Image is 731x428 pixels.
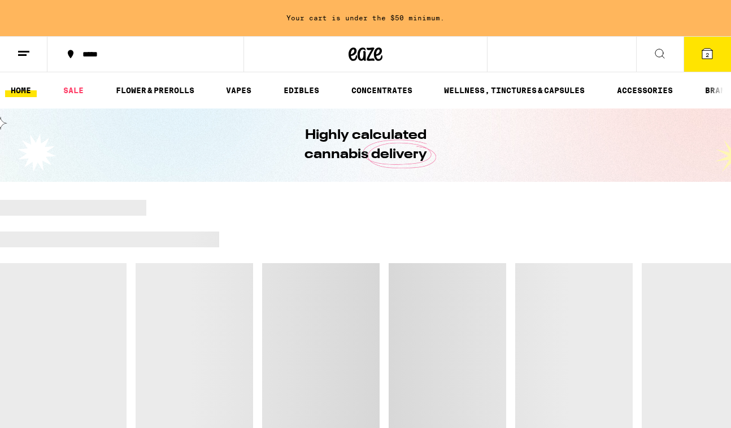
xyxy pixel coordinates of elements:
[278,84,325,97] a: EDIBLES
[346,84,418,97] a: CONCENTRATES
[58,84,89,97] a: SALE
[684,37,731,72] button: 2
[611,84,678,97] a: ACCESSORIES
[438,84,590,97] a: WELLNESS, TINCTURES & CAPSULES
[706,51,709,58] span: 2
[272,126,459,164] h1: Highly calculated cannabis delivery
[220,84,257,97] a: VAPES
[110,84,200,97] a: FLOWER & PREROLLS
[5,84,37,97] a: HOME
